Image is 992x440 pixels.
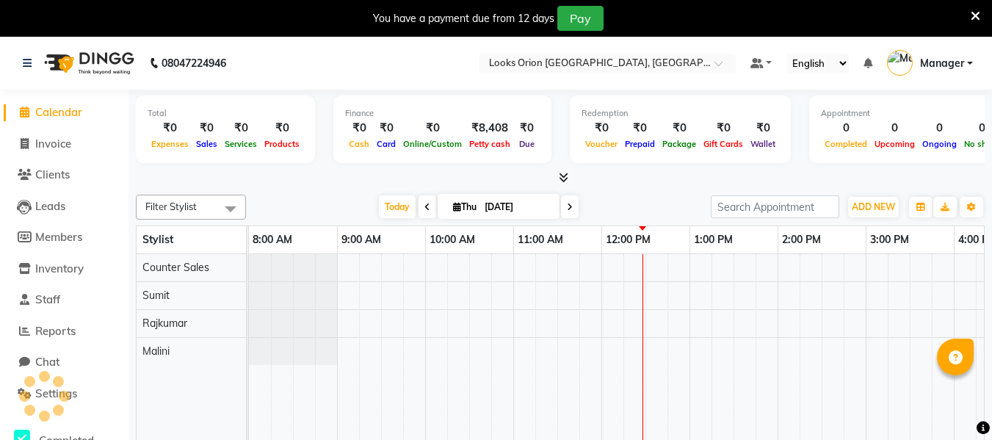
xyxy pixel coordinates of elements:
span: Inventory [35,262,84,275]
iframe: chat widget [930,381,977,425]
div: 0 [821,120,871,137]
span: Due [515,139,538,149]
button: Pay [557,6,604,31]
span: Invoice [35,137,71,151]
span: Leads [35,199,65,213]
span: Clients [35,167,70,181]
a: Staff [4,292,125,309]
a: 3:00 PM [866,229,913,250]
input: Search Appointment [711,195,839,218]
a: Invoice [4,136,125,153]
span: Petty cash [466,139,514,149]
span: Online/Custom [399,139,466,149]
div: Finance [345,107,540,120]
span: Products [261,139,303,149]
span: Cash [345,139,373,149]
span: Ongoing [919,139,960,149]
a: 1:00 PM [690,229,736,250]
a: 2:00 PM [778,229,825,250]
span: Voucher [582,139,621,149]
span: Prepaid [621,139,659,149]
span: Package [659,139,700,149]
div: ₹0 [373,120,399,137]
div: 0 [871,120,919,137]
span: Expenses [148,139,192,149]
input: 2025-09-04 [480,196,554,218]
span: Gift Cards [700,139,747,149]
div: ₹8,408 [466,120,514,137]
a: 12:00 PM [602,229,654,250]
a: Settings [4,386,125,403]
span: Members [35,230,82,244]
div: ₹0 [747,120,779,137]
a: Inventory [4,261,125,278]
span: Rajkumar [142,317,187,330]
span: Card [373,139,399,149]
span: Sales [192,139,221,149]
div: 0 [919,120,960,137]
span: Wallet [747,139,779,149]
div: ₹0 [659,120,700,137]
div: ₹0 [148,120,192,137]
span: Services [221,139,261,149]
div: ₹0 [261,120,303,137]
a: 11:00 AM [514,229,567,250]
a: Members [4,229,125,246]
div: ₹0 [192,120,221,137]
a: Leads [4,198,125,215]
span: Thu [449,201,480,212]
div: ₹0 [621,120,659,137]
a: 8:00 AM [249,229,296,250]
span: ADD NEW [852,201,895,212]
div: ₹0 [221,120,261,137]
a: 10:00 AM [426,229,479,250]
a: Chat [4,354,125,371]
a: 9:00 AM [338,229,385,250]
span: Reports [35,324,76,338]
span: Completed [821,139,871,149]
a: Calendar [4,104,125,121]
div: ₹0 [582,120,621,137]
img: Manager [887,50,913,76]
div: ₹0 [399,120,466,137]
div: ₹0 [345,120,373,137]
div: ₹0 [514,120,540,137]
div: Total [148,107,303,120]
span: Malini [142,345,170,358]
span: Today [379,195,416,218]
span: Upcoming [871,139,919,149]
span: Chat [35,355,59,369]
span: Manager [920,56,964,71]
a: Reports [4,323,125,340]
span: Calendar [35,105,82,119]
b: 08047224946 [162,43,226,84]
a: Clients [4,167,125,184]
button: ADD NEW [848,197,899,217]
span: Filter Stylist [145,201,197,212]
div: You have a payment due from 12 days [373,11,554,26]
div: ₹0 [700,120,747,137]
span: Staff [35,292,60,306]
div: Redemption [582,107,779,120]
span: Sumit [142,289,170,302]
img: logo [37,43,138,84]
span: Counter Sales [142,261,209,274]
span: Stylist [142,233,173,246]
